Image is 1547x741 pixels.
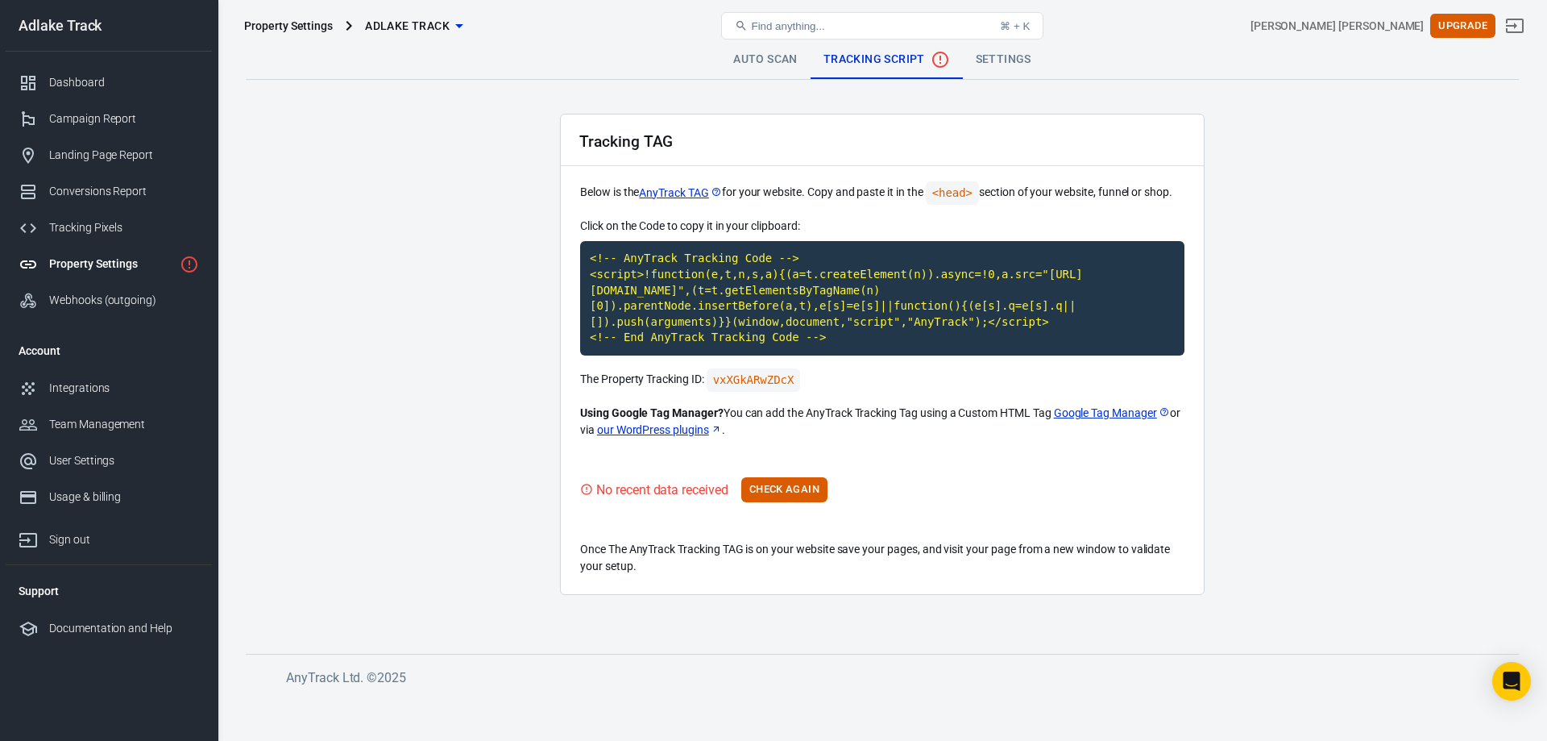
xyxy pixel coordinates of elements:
[365,16,450,36] span: Adlake Track
[580,368,1184,392] p: The Property Tracking ID:
[597,422,722,439] a: our WordPress plugins
[1430,14,1495,39] button: Upgrade
[49,416,199,433] div: Team Management
[6,246,212,282] a: Property Settings
[580,241,1184,356] code: Click to copy
[49,110,199,127] div: Campaign Report
[6,19,212,33] div: Adlake Track
[639,185,721,202] a: AnyTrack TAG
[6,282,212,318] a: Webhooks (outgoing)
[1492,662,1531,701] div: Open Intercom Messenger
[580,480,728,500] div: Visit your website to trigger the Tracking Tag and validate your setup.
[6,137,212,173] a: Landing Page Report
[580,405,1184,439] p: You can add the AnyTrack Tracking Tag using a Custom HTML Tag or via .
[1000,20,1030,32] div: ⌘ + K
[49,219,199,236] div: Tracking Pixels
[180,255,199,274] svg: Property is not installed yet
[6,572,212,610] li: Support
[6,210,212,246] a: Tracking Pixels
[707,368,801,392] code: Click to copy
[49,147,199,164] div: Landing Page Report
[49,531,199,548] div: Sign out
[580,406,724,419] strong: Using Google Tag Manager?
[721,12,1043,40] button: Find anything...⌘ + K
[580,541,1184,575] p: Once The AnyTrack Tracking TAG is on your website save your pages, and visit your page from a new...
[6,479,212,515] a: Usage & billing
[6,173,212,210] a: Conversions Report
[49,256,173,273] div: Property Settings
[6,443,212,479] a: User Settings
[926,181,979,205] code: <head>
[1250,18,1425,35] div: Account id: aav0f3No
[49,620,199,637] div: Documentation and Help
[6,370,212,406] a: Integrations
[49,380,199,397] div: Integrations
[286,668,1495,688] h6: AnyTrack Ltd. © 2025
[49,292,199,309] div: Webhooks (outgoing)
[931,50,950,69] svg: No data received
[49,183,199,200] div: Conversions Report
[49,489,199,506] div: Usage & billing
[579,133,673,150] h2: Tracking TAG
[6,331,212,370] li: Account
[596,480,728,500] div: No recent data received
[49,452,199,469] div: User Settings
[6,515,212,558] a: Sign out
[580,218,1184,235] p: Click on the Code to copy it in your clipboard:
[720,40,811,79] a: Auto Scan
[963,40,1044,79] a: Settings
[6,65,212,101] a: Dashboard
[6,101,212,137] a: Campaign Report
[49,74,199,91] div: Dashboard
[823,50,950,69] span: Tracking Script
[580,181,1184,205] p: Below is the for your website. Copy and paste it in the section of your website, funnel or shop.
[359,11,469,41] button: Adlake Track
[6,406,212,443] a: Team Management
[1495,6,1534,45] a: Sign out
[1054,405,1170,422] a: Google Tag Manager
[751,20,824,32] span: Find anything...
[741,477,827,502] button: Check Again
[244,18,333,34] div: Property Settings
